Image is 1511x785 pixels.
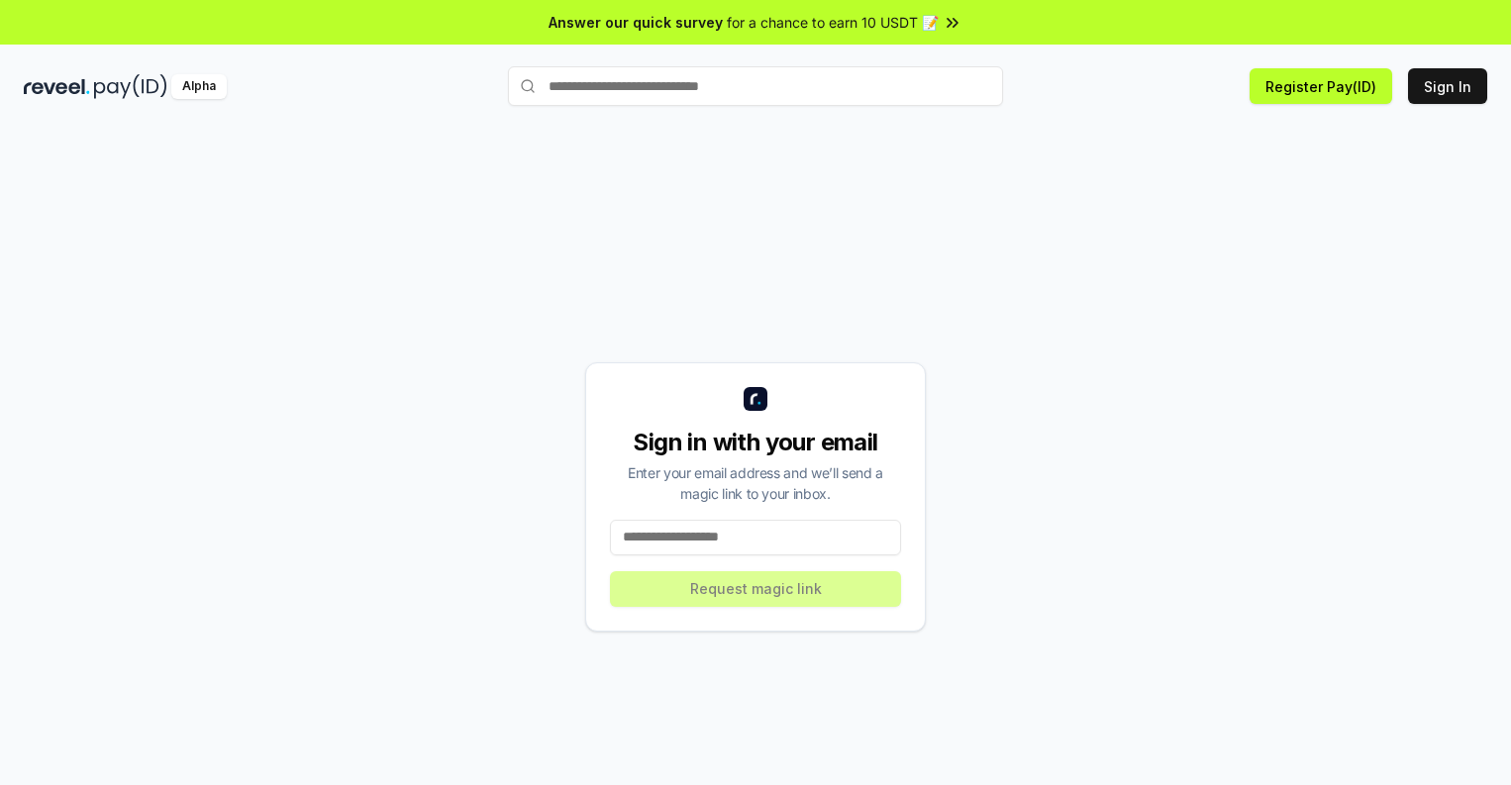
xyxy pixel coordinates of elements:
button: Register Pay(ID) [1250,68,1392,104]
div: Enter your email address and we’ll send a magic link to your inbox. [610,462,901,504]
div: Alpha [171,74,227,99]
span: for a chance to earn 10 USDT 📝 [727,12,939,33]
img: reveel_dark [24,74,90,99]
button: Sign In [1408,68,1487,104]
span: Answer our quick survey [549,12,723,33]
img: pay_id [94,74,167,99]
div: Sign in with your email [610,427,901,458]
img: logo_small [744,387,767,411]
